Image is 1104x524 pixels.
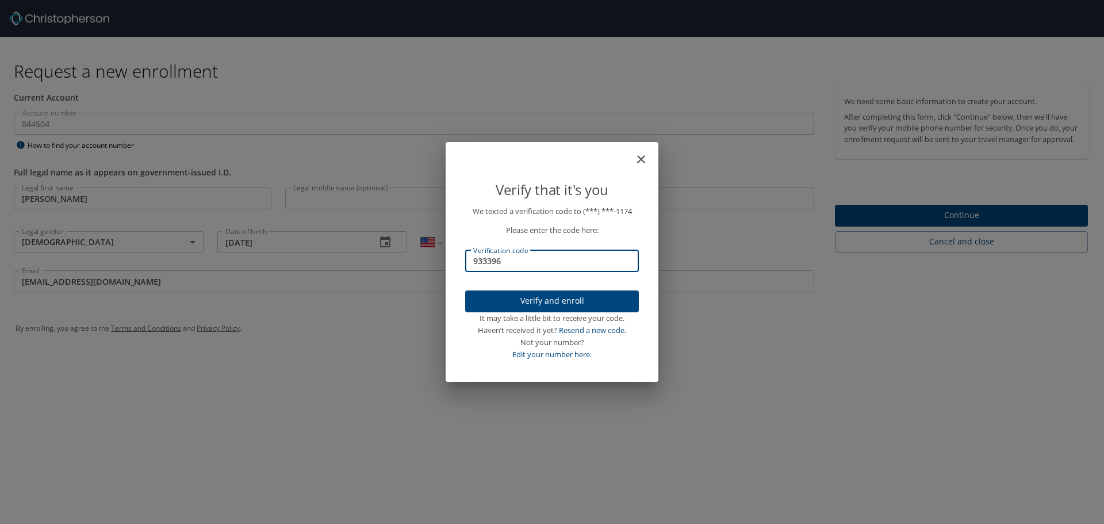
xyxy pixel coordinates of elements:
div: Not your number? [465,336,639,349]
button: Verify and enroll [465,290,639,313]
p: Verify that it's you [465,179,639,201]
p: Please enter the code here: [465,224,639,236]
a: Resend a new code. [559,325,626,335]
button: close [640,147,654,160]
span: Verify and enroll [474,294,630,308]
div: Haven’t received it yet? [465,324,639,336]
div: It may take a little bit to receive your code. [465,312,639,324]
p: We texted a verification code to (***) ***- 1174 [465,205,639,217]
a: Edit your number here. [512,349,592,359]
